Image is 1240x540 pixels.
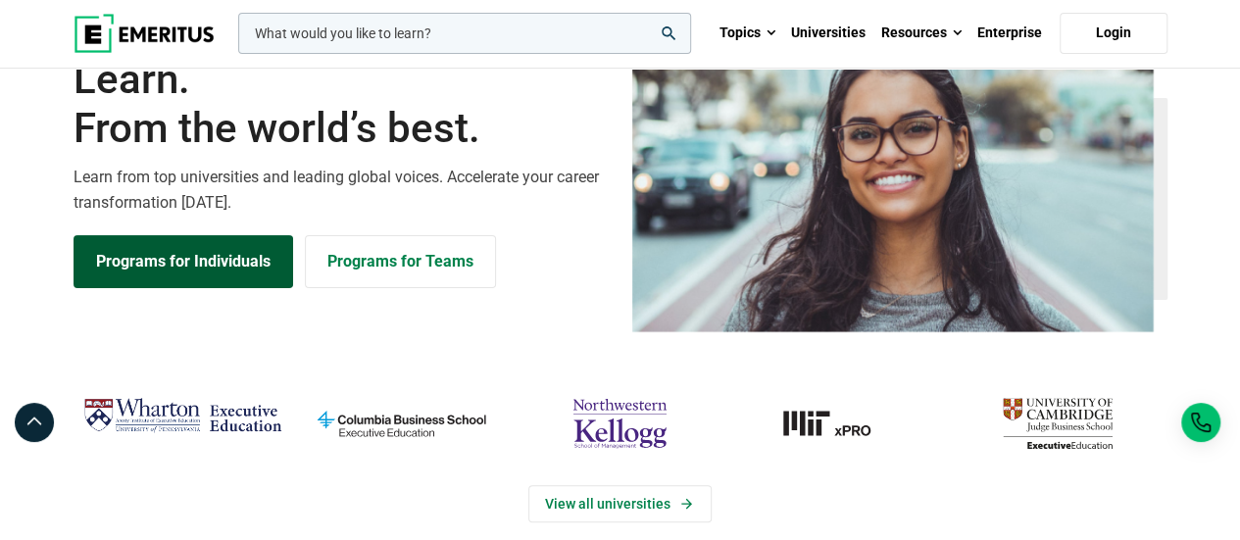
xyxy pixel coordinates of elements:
[74,235,293,288] a: Explore Programs
[302,391,501,456] img: columbia-business-school
[958,391,1157,456] img: cambridge-judge-business-school
[632,25,1154,332] img: Learn from the world's best
[528,485,712,522] a: View Universities
[739,391,938,456] img: MIT xPRO
[521,391,719,456] img: northwestern-kellogg
[739,391,938,456] a: MIT-xPRO
[1060,13,1167,54] a: Login
[74,104,609,153] span: From the world’s best.
[83,391,282,440] img: Wharton Executive Education
[305,235,496,288] a: Explore for Business
[74,55,609,154] h1: Learn.
[74,165,609,215] p: Learn from top universities and leading global voices. Accelerate your career transformation [DATE].
[238,13,691,54] input: woocommerce-product-search-field-0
